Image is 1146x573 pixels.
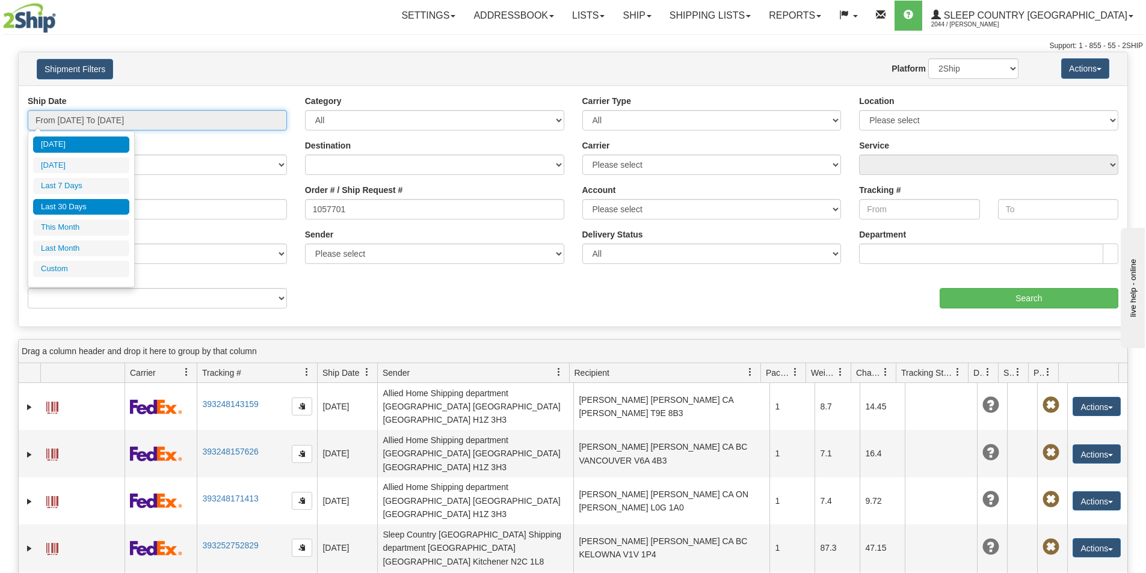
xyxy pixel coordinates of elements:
[1073,491,1121,510] button: Actions
[377,430,573,477] td: Allied Home Shipping department [GEOGRAPHIC_DATA] [GEOGRAPHIC_DATA] [GEOGRAPHIC_DATA] H1Z 3H3
[573,383,769,430] td: [PERSON_NAME] [PERSON_NAME] CA [PERSON_NAME] T9E 8B3
[377,477,573,524] td: Allied Home Shipping department [GEOGRAPHIC_DATA] [GEOGRAPHIC_DATA] [GEOGRAPHIC_DATA] H1Z 3H3
[769,383,815,430] td: 1
[357,362,377,382] a: Ship Date filter column settings
[766,367,791,379] span: Packages
[760,1,830,31] a: Reports
[1043,491,1059,508] span: Pickup Not Assigned
[769,524,815,571] td: 1
[785,362,806,382] a: Packages filter column settings
[202,399,258,409] a: 393248143159
[130,493,182,508] img: 2 - FedEx Express®
[33,158,129,174] li: [DATE]
[941,10,1127,20] span: Sleep Country [GEOGRAPHIC_DATA]
[931,19,1021,31] span: 2044 / [PERSON_NAME]
[292,397,312,415] button: Copy to clipboard
[23,495,35,507] a: Expand
[28,95,67,107] label: Ship Date
[305,184,403,196] label: Order # / Ship Request #
[815,524,860,571] td: 87.3
[1043,444,1059,461] span: Pickup Not Assigned
[901,367,953,379] span: Tracking Status
[1073,397,1121,416] button: Actions
[383,367,410,379] span: Sender
[859,228,906,241] label: Department
[859,95,894,107] label: Location
[978,362,998,382] a: Delivery Status filter column settings
[875,362,896,382] a: Charge filter column settings
[130,446,182,461] img: 2 - FedEx Express®
[37,59,113,79] button: Shipment Filters
[317,477,377,524] td: [DATE]
[860,430,905,477] td: 16.4
[614,1,660,31] a: Ship
[305,139,351,152] label: Destination
[292,445,312,463] button: Copy to clipboard
[33,178,129,194] li: Last 7 Days
[1034,367,1044,379] span: Pickup Status
[549,362,569,382] a: Sender filter column settings
[1003,367,1014,379] span: Shipment Issues
[563,1,614,31] a: Lists
[33,219,129,236] li: This Month
[297,362,317,382] a: Tracking # filter column settings
[859,199,979,219] input: From
[1038,362,1058,382] a: Pickup Status filter column settings
[1043,397,1059,414] span: Pickup Not Assigned
[860,383,905,430] td: 14.45
[575,367,609,379] span: Recipient
[46,396,58,415] a: Label
[305,228,333,241] label: Sender
[982,444,999,461] span: Unknown
[464,1,563,31] a: Addressbook
[1073,538,1121,557] button: Actions
[815,430,860,477] td: 7.1
[202,494,258,503] a: 393248171413
[582,139,610,152] label: Carrier
[202,447,258,456] a: 393248157626
[1118,225,1145,348] iframe: chat widget
[940,288,1118,308] input: Search
[23,449,35,461] a: Expand
[982,491,999,508] span: Unknown
[130,541,182,556] img: 2 - FedEx Express®
[377,524,573,571] td: Sleep Country [GEOGRAPHIC_DATA] Shipping department [GEOGRAPHIC_DATA] [GEOGRAPHIC_DATA] Kitchener...
[19,340,1127,363] div: grid grouping header
[982,397,999,414] span: Unknown
[202,541,258,550] a: 393252752829
[130,399,182,414] img: 2 - FedEx Express®
[582,184,616,196] label: Account
[582,95,631,107] label: Carrier Type
[1043,539,1059,556] span: Pickup Not Assigned
[740,362,760,382] a: Recipient filter column settings
[859,139,889,152] label: Service
[860,477,905,524] td: 9.72
[3,41,1143,51] div: Support: 1 - 855 - 55 - 2SHIP
[130,367,156,379] span: Carrier
[202,367,241,379] span: Tracking #
[856,367,881,379] span: Charge
[815,383,860,430] td: 8.7
[830,362,851,382] a: Weight filter column settings
[3,3,56,33] img: logo2044.jpg
[392,1,464,31] a: Settings
[1061,58,1109,79] button: Actions
[769,477,815,524] td: 1
[892,63,926,75] label: Platform
[1008,362,1028,382] a: Shipment Issues filter column settings
[811,367,836,379] span: Weight
[305,95,342,107] label: Category
[661,1,760,31] a: Shipping lists
[317,524,377,571] td: [DATE]
[176,362,197,382] a: Carrier filter column settings
[377,383,573,430] td: Allied Home Shipping department [GEOGRAPHIC_DATA] [GEOGRAPHIC_DATA] [GEOGRAPHIC_DATA] H1Z 3H3
[573,524,769,571] td: [PERSON_NAME] [PERSON_NAME] CA BC KELOWNA V1V 1P4
[292,539,312,557] button: Copy to clipboard
[23,542,35,554] a: Expand
[292,492,312,510] button: Copy to clipboard
[860,524,905,571] td: 47.15
[317,430,377,477] td: [DATE]
[33,241,129,257] li: Last Month
[46,491,58,510] a: Label
[922,1,1142,31] a: Sleep Country [GEOGRAPHIC_DATA] 2044 / [PERSON_NAME]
